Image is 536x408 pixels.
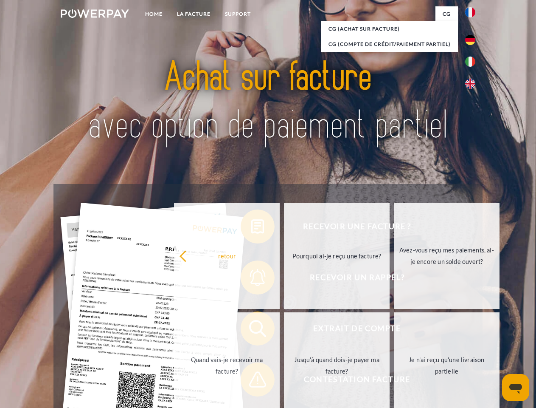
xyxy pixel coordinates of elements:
[289,250,384,261] div: Pourquoi ai-je reçu une facture?
[218,6,258,22] a: Support
[61,9,129,18] img: logo-powerpay-white.svg
[399,354,494,377] div: Je n'ai reçu qu'une livraison partielle
[465,35,475,45] img: de
[81,41,455,163] img: title-powerpay_fr.svg
[321,37,458,52] a: CG (Compte de crédit/paiement partiel)
[138,6,170,22] a: Home
[399,244,494,267] div: Avez-vous reçu mes paiements, ai-je encore un solde ouvert?
[321,21,458,37] a: CG (achat sur facture)
[179,354,275,377] div: Quand vais-je recevoir ma facture?
[170,6,218,22] a: LA FACTURE
[465,57,475,67] img: it
[465,79,475,89] img: en
[289,354,384,377] div: Jusqu'à quand dois-je payer ma facture?
[435,6,458,22] a: CG
[465,7,475,17] img: fr
[394,203,500,309] a: Avez-vous reçu mes paiements, ai-je encore un solde ouvert?
[502,374,529,401] iframe: Bouton de lancement de la fenêtre de messagerie
[179,250,275,261] div: retour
